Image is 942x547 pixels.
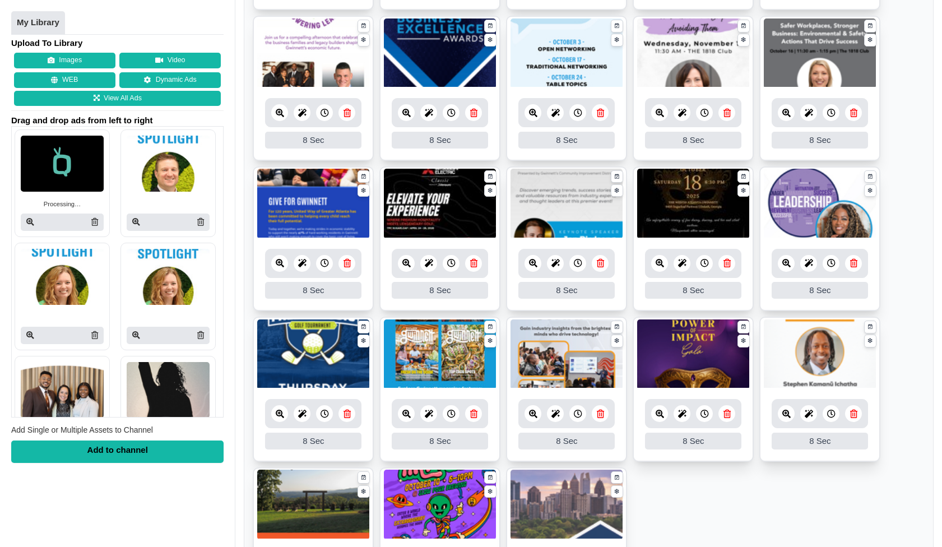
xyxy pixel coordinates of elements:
[257,470,369,540] img: 4.238 mb
[11,115,224,127] span: Drag and drop ads from left to right
[772,282,868,299] div: 8 Sec
[11,441,224,463] div: Add to channel
[772,132,868,149] div: 8 Sec
[764,18,876,89] img: 766.104 kb
[764,319,876,390] img: 3.841 mb
[265,433,361,449] div: 8 Sec
[392,433,488,449] div: 8 Sec
[127,249,210,305] img: P250x250 image processing20251006 2065718 1x7jinc
[645,433,741,449] div: 8 Sec
[511,319,623,390] img: 2.466 mb
[14,53,115,69] button: Images
[21,249,104,305] img: P250x250 image processing20251006 2065718 1tj5vsu
[257,169,369,239] img: 3.411 mb
[14,73,115,89] button: WEB
[11,11,65,35] a: My Library
[384,470,496,540] img: 1044.257 kb
[764,169,876,239] img: 2.016 mb
[265,132,361,149] div: 8 Sec
[518,433,615,449] div: 8 Sec
[11,426,153,435] span: Add Single or Multiple Assets to Channel
[518,132,615,149] div: 8 Sec
[645,132,741,149] div: 8 Sec
[392,132,488,149] div: 8 Sec
[384,169,496,239] img: 813.567 kb
[645,282,741,299] div: 8 Sec
[637,169,749,239] img: 665.839 kb
[11,38,224,49] h4: Upload To Library
[392,282,488,299] div: 8 Sec
[637,319,749,390] img: 2.226 mb
[265,282,361,299] div: 8 Sec
[257,18,369,89] img: 1966.006 kb
[21,363,104,419] img: P250x250 image processing20251003 1793698 1njlet1
[119,53,221,69] button: Video
[511,470,623,540] img: 799.765 kb
[772,433,868,449] div: 8 Sec
[127,136,210,192] img: P250x250 image processing20251013 2243682 1vtwvn0
[384,319,496,390] img: 2.316 mb
[384,18,496,89] img: 2.233 mb
[119,73,221,89] a: Dynamic Ads
[257,319,369,390] img: 2.459 mb
[637,18,749,89] img: 3.795 mb
[511,18,623,89] img: 1298.771 kb
[44,200,81,209] small: Processing…
[511,169,623,239] img: 1158.428 kb
[127,363,210,419] img: P250x250 image processing20251002 1793698 712t6j
[518,282,615,299] div: 8 Sec
[21,136,104,192] img: Sign stream loading animation
[14,91,221,106] a: View All Ads
[886,493,942,547] iframe: Chat Widget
